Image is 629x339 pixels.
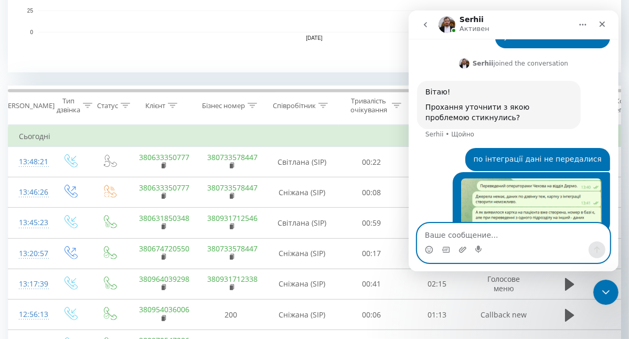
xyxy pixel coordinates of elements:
[265,177,339,208] td: Сніжана (SIP)
[265,147,339,177] td: Світлана (SIP)
[339,300,404,330] td: 00:06
[97,101,118,110] div: Статус
[19,274,40,294] div: 13:17:39
[57,97,80,114] div: Тип дзвінка
[27,8,34,14] text: 25
[19,213,40,233] div: 13:45:23
[202,101,245,110] div: Бізнес номер
[339,147,404,177] td: 00:22
[273,101,316,110] div: Співробітник
[208,274,258,284] a: 380931712338
[470,269,538,299] td: Голосове меню
[339,177,404,208] td: 00:08
[208,183,258,193] a: 380733578447
[140,243,190,253] a: 380674720550
[593,280,619,305] iframe: Intercom live chat
[140,183,190,193] a: 380633350777
[197,300,265,330] td: 200
[404,238,470,269] td: 00:53
[265,269,339,299] td: Сніжана (SIP)
[404,208,470,238] td: 01:01
[470,300,538,330] td: Callback new
[2,101,55,110] div: [PERSON_NAME]
[409,10,619,271] iframe: Intercom live chat
[19,152,40,172] div: 13:48:21
[339,208,404,238] td: 00:59
[339,238,404,269] td: 00:17
[265,208,339,238] td: Світлана (SIP)
[404,269,470,299] td: 02:15
[208,152,258,162] a: 380733578447
[145,101,165,110] div: Клієнт
[404,147,470,177] td: 00:40
[404,300,470,330] td: 01:13
[19,243,40,264] div: 13:20:57
[140,304,190,314] a: 380954036006
[265,238,339,269] td: Сніжана (SIP)
[19,304,40,325] div: 12:56:13
[306,36,323,41] text: [DATE]
[339,269,404,299] td: 00:41
[208,243,258,253] a: 380733578447
[265,300,339,330] td: Сніжана (SIP)
[140,213,190,223] a: 380631850348
[30,29,33,35] text: 0
[348,97,389,114] div: Тривалість очікування
[404,177,470,208] td: 00:00
[140,274,190,284] a: 380964039298
[208,213,258,223] a: 380931712546
[140,152,190,162] a: 380633350777
[19,182,40,203] div: 13:46:26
